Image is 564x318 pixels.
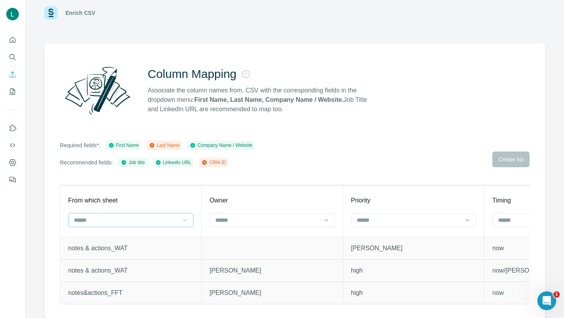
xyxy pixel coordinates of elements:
[351,196,371,205] p: Priority
[68,196,117,205] p: From which sheet
[6,67,19,81] button: Enrich CSV
[148,67,237,81] h2: Column Mapping
[6,173,19,187] button: Feedback
[68,288,193,298] p: notes&actions_FFT
[60,62,135,119] img: Surfe Illustration - Column Mapping
[6,33,19,47] button: Quick start
[537,291,556,310] iframe: Intercom live chat
[108,142,139,149] div: First Name
[148,86,374,114] p: Associate the column names from. CSV with the corresponding fields in the dropdown menu: Job Titl...
[65,9,95,17] div: Enrich CSV
[351,266,476,275] p: high
[210,266,335,275] p: [PERSON_NAME]
[194,96,343,103] strong: First Name, Last Name, Company Name / Website.
[201,159,226,166] div: CRM ID
[190,142,252,149] div: Company Name / Website
[492,196,511,205] p: Timing
[6,121,19,135] button: Use Surfe on LinkedIn
[6,50,19,64] button: Search
[210,196,228,205] p: Owner
[121,159,145,166] div: Job title
[553,291,560,298] span: 1
[44,6,58,20] img: Surfe Logo
[60,159,113,166] p: Recommended fields:
[6,8,19,20] img: Avatar
[149,142,179,149] div: Last Name
[60,141,100,149] p: Required fields*:
[210,288,335,298] p: [PERSON_NAME]
[6,155,19,170] button: Dashboard
[6,138,19,152] button: Use Surfe API
[68,266,193,275] p: notes & actions_WAT
[351,288,476,298] p: high
[351,244,476,253] p: [PERSON_NAME]
[155,159,192,166] div: LinkedIn URL
[68,244,193,253] p: notes & actions_WAT
[6,85,19,99] button: My lists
